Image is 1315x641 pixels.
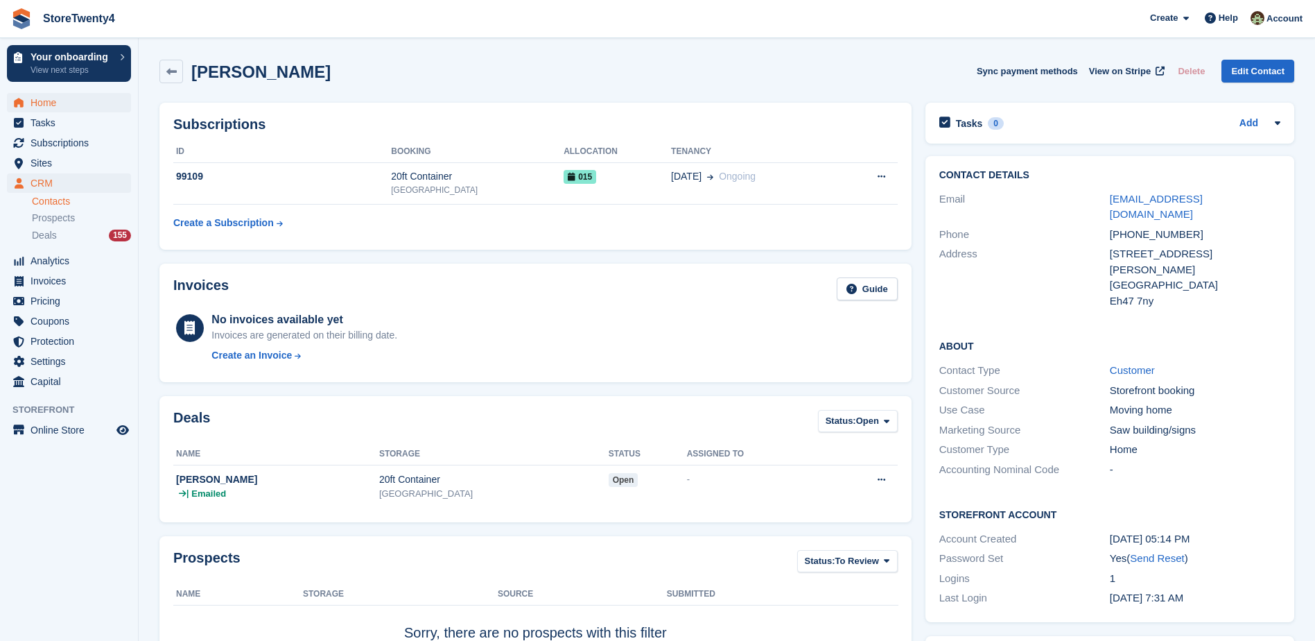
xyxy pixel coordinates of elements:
[939,422,1110,438] div: Marketing Source
[7,291,131,311] a: menu
[939,402,1110,418] div: Use Case
[109,230,131,241] div: 155
[173,550,241,576] h2: Prospects
[671,141,839,163] th: Tenancy
[939,170,1280,181] h2: Contact Details
[191,62,331,81] h2: [PERSON_NAME]
[1110,246,1280,262] div: [STREET_ADDRESS]
[939,462,1110,478] div: Accounting Nominal Code
[7,420,131,440] a: menu
[31,153,114,173] span: Sites
[609,443,687,465] th: Status
[31,64,113,76] p: View next steps
[1110,442,1280,458] div: Home
[7,133,131,153] a: menu
[31,133,114,153] span: Subscriptions
[7,372,131,391] a: menu
[7,311,131,331] a: menu
[379,472,609,487] div: 20ft Container
[564,141,671,163] th: Allocation
[939,383,1110,399] div: Customer Source
[498,583,667,606] th: Source
[173,216,274,230] div: Create a Subscription
[173,410,210,436] h2: Deals
[7,153,131,173] a: menu
[7,332,131,351] a: menu
[173,277,229,300] h2: Invoices
[1083,60,1167,83] a: View on Stripe
[1221,60,1294,83] a: Edit Contact
[7,93,131,112] a: menu
[1239,116,1258,132] a: Add
[1110,193,1203,221] a: [EMAIL_ADDRESS][DOMAIN_NAME]
[1150,11,1178,25] span: Create
[303,583,498,606] th: Storage
[988,117,1004,130] div: 0
[805,554,835,568] span: Status:
[391,141,564,163] th: Booking
[12,403,138,417] span: Storefront
[32,212,75,225] span: Prospects
[32,229,57,242] span: Deals
[1110,277,1280,293] div: [GEOGRAPHIC_DATA]
[31,291,114,311] span: Pricing
[977,60,1078,83] button: Sync payment methods
[1110,262,1280,278] div: [PERSON_NAME]
[211,348,397,363] a: Create an Invoice
[32,228,131,243] a: Deals 155
[191,487,226,501] span: Emailed
[939,571,1110,587] div: Logins
[856,414,879,428] span: Open
[939,339,1280,352] h2: About
[32,195,131,208] a: Contacts
[7,352,131,371] a: menu
[31,113,114,133] span: Tasks
[7,173,131,193] a: menu
[31,352,114,371] span: Settings
[956,117,983,130] h2: Tasks
[32,211,131,225] a: Prospects
[939,363,1110,379] div: Contact Type
[7,113,131,133] a: menu
[687,443,827,465] th: Assigned to
[939,507,1280,521] h2: Storefront Account
[1110,592,1183,604] time: 2025-07-31 06:31:13 UTC
[211,348,292,363] div: Create an Invoice
[173,443,379,465] th: Name
[1219,11,1238,25] span: Help
[671,169,702,184] span: [DATE]
[826,414,856,428] span: Status:
[1110,551,1280,567] div: Yes
[939,442,1110,458] div: Customer Type
[939,191,1110,223] div: Email
[31,332,114,351] span: Protection
[173,210,283,236] a: Create a Subscription
[797,550,898,573] button: Status: To Review
[211,311,397,328] div: No invoices available yet
[837,277,898,300] a: Guide
[7,251,131,271] a: menu
[11,8,32,29] img: stora-icon-8386f47178a22dfd0bd8f6a31ec36ba5ce8667c1dd55bd0f319d3a0aa187defe.svg
[1126,552,1187,564] span: ( )
[609,473,638,487] span: open
[1266,12,1303,26] span: Account
[31,271,114,291] span: Invoices
[173,583,303,606] th: Name
[31,251,114,271] span: Analytics
[1089,65,1151,78] span: View on Stripe
[939,246,1110,309] div: Address
[173,141,391,163] th: ID
[173,169,391,184] div: 99109
[719,171,756,182] span: Ongoing
[186,487,189,501] span: |
[1110,383,1280,399] div: Storefront booking
[1110,531,1280,547] div: [DATE] 05:14 PM
[687,472,827,486] div: -
[31,93,114,112] span: Home
[379,443,609,465] th: Storage
[1172,60,1210,83] button: Delete
[31,311,114,331] span: Coupons
[939,531,1110,547] div: Account Created
[939,590,1110,606] div: Last Login
[176,472,379,487] div: [PERSON_NAME]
